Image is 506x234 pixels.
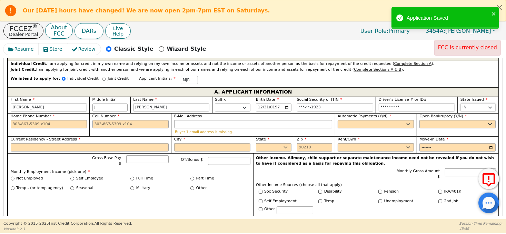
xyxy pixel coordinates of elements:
p: Version 3.2.3 [3,226,132,232]
label: Seasonal [76,185,93,191]
input: 000-00-0000 [297,104,373,112]
input: Y/N [318,199,322,203]
span: Resume [14,46,34,53]
button: Resume [3,43,39,55]
span: Live [112,26,123,31]
span: Zip [297,137,307,142]
span: Review [78,46,96,53]
span: Driver’s License # or ID# [379,97,427,102]
p: Joint Credit [108,76,129,82]
input: Y/N [259,190,262,194]
p: Monthly Employment Income (pick one) [11,169,251,175]
p: Primary [354,24,417,38]
span: Cell Number [92,114,120,118]
span: Current Residency - Street Address [11,137,81,142]
input: 303-867-5309 x104 [11,120,87,128]
label: IRA/401K [444,189,462,195]
a: User Role:Primary [354,24,417,38]
span: Store [50,46,62,53]
span: Home Phone Number [11,114,55,118]
p: Individual Credit [68,76,99,82]
strong: Joint Credit. [11,67,36,72]
p: FCCEZ [9,25,38,32]
label: Pension [384,189,399,195]
label: Disability [324,189,342,195]
div: I am applying for joint credit with another person and we are applying in each of our names and r... [11,67,496,73]
span: 3454A: [426,28,445,34]
span: Automatic Payments (Y/N) [338,114,391,118]
button: DARs [75,23,103,39]
p: Copyright © 2015- 2025 First Credit Corporation. [3,221,132,227]
div: I am applying for credit in my own name and relying on my own income or assets and not the income... [11,61,496,67]
span: Birth Date [256,97,279,102]
u: Complete Section A [394,61,431,66]
p: Classic Style [114,45,153,53]
label: Military [136,185,150,191]
sup: ® [32,23,38,30]
p: Session Time Remaining: [459,221,503,226]
p: FCC [51,31,67,37]
button: AboutFCC [45,23,72,39]
input: Y/N [318,190,322,194]
span: A. APPLICANT INFORMATION [214,88,292,97]
input: 303-867-5309 x104 [92,120,169,128]
span: Help [112,31,123,37]
button: close [492,10,496,18]
span: State [256,137,270,142]
label: Self Employment [264,198,297,204]
span: Applicant Initials: [139,76,176,81]
span: User Role : [360,28,388,34]
span: OT/Bonus $ [181,157,203,162]
u: Complete Sections A & B [354,67,401,72]
label: Self Employed [76,176,103,182]
label: Temp - (or temp agency) [16,185,63,191]
span: Gross Base Pay $ [92,156,121,166]
input: YYYY-MM-DD [419,143,496,152]
span: Last Name [133,97,157,102]
span: Monthly Gross Amount $ [397,169,440,179]
label: Other [196,185,207,191]
span: Open Bankruptcy (Y/N) [419,114,467,118]
label: Temp [324,198,334,204]
button: Store [39,43,68,55]
span: Middle Initial [92,97,117,102]
label: Soc Security [264,189,288,195]
p: Buyer 1 email address is missing. [175,130,331,134]
label: Part Time [196,176,214,182]
p: 45:56 [459,226,503,231]
span: All Rights Reserved. [94,221,132,226]
label: Full Time [136,176,153,182]
input: YYYY-MM-DD [256,104,291,112]
p: Wizard Style [167,45,206,53]
span: Suffix [215,97,226,102]
button: LiveHelp [105,23,131,39]
p: Dealer Portal [9,32,38,37]
span: E-Mail Address [174,114,202,118]
p: Other Income. Alimony, child support or separate maintenance income need not be revealed if you d... [256,155,496,167]
button: Review [67,43,101,55]
label: Unemployment [384,198,414,204]
span: First Name [11,97,35,102]
span: City [174,137,185,142]
span: Social Security or ITIN [297,97,342,102]
input: Y/N [378,190,382,194]
span: State Issued [460,97,488,102]
label: Other [264,206,275,212]
label: 2nd Job [444,198,458,204]
button: FCCEZ®Dealer Portal [3,23,43,39]
div: Application Saved [407,14,489,22]
label: Not Employed [16,176,43,182]
span: Move-in Date [419,137,448,142]
p: About [51,25,67,30]
input: Y/N [438,199,442,203]
b: Our [DATE] hours have changed! We are now open 2pm-7pm EST on Saturdays. [23,7,270,14]
input: Y/N [378,199,382,203]
input: Y/N [259,199,262,203]
button: Report Error to FCC [478,168,499,189]
span: FCC is currently closed [438,45,497,51]
span: [PERSON_NAME] [426,28,491,34]
input: Y/N [438,190,442,194]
